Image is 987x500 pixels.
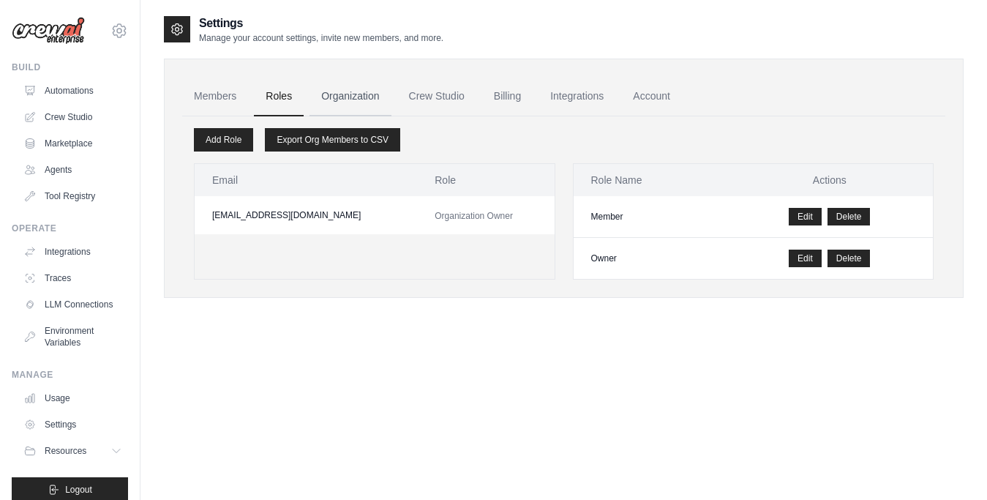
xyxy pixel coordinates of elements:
a: Automations [18,79,128,102]
p: Manage your account settings, invite new members, and more. [199,32,443,44]
a: Members [182,77,248,116]
a: Environment Variables [18,319,128,354]
span: Resources [45,445,86,457]
a: Usage [18,387,128,410]
a: LLM Connections [18,293,128,316]
a: Edit [789,208,822,225]
span: Logout [65,484,92,496]
div: Manage [12,369,128,381]
td: Member [574,196,727,238]
a: Marketplace [18,132,128,155]
a: Organization [309,77,391,116]
button: Delete [827,250,871,267]
a: Billing [482,77,533,116]
a: Integrations [538,77,615,116]
a: Agents [18,158,128,182]
a: Account [621,77,682,116]
a: Export Org Members to CSV [265,128,400,152]
a: Settings [18,413,128,436]
a: Integrations [18,240,128,264]
div: Operate [12,223,128,234]
a: Edit [789,250,822,267]
a: Crew Studio [18,105,128,129]
button: Delete [827,208,871,225]
td: Owner [574,238,727,280]
span: Organization Owner [435,211,513,221]
a: Traces [18,266,128,290]
a: Roles [254,77,304,116]
img: Logo [12,17,85,45]
a: Crew Studio [397,77,476,116]
td: [EMAIL_ADDRESS][DOMAIN_NAME] [195,196,417,234]
a: Tool Registry [18,184,128,208]
h2: Settings [199,15,443,32]
th: Role [417,164,554,196]
th: Role Name [574,164,727,196]
button: Resources [18,439,128,463]
a: Add Role [194,128,253,152]
th: Email [195,164,417,196]
div: Build [12,61,128,73]
th: Actions [727,164,933,196]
